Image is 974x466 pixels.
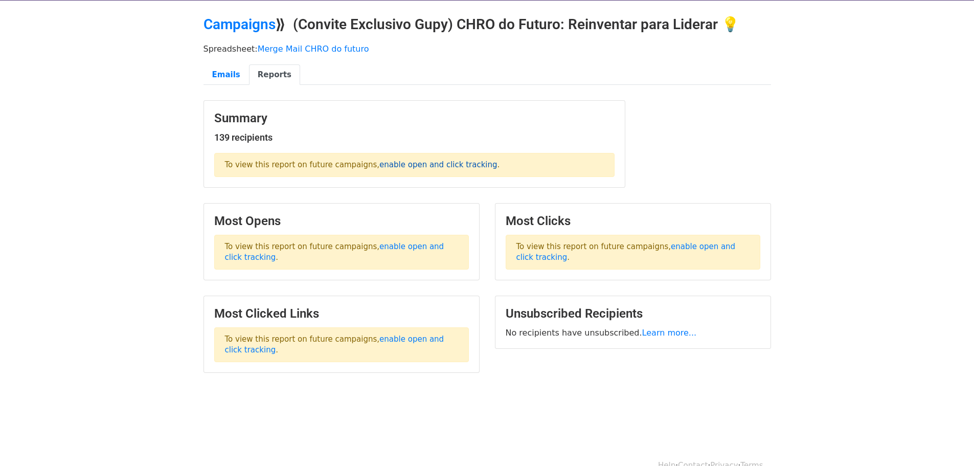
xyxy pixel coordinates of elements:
p: To view this report on future campaigns, . [506,235,760,270]
h3: Most Clicks [506,214,760,229]
p: To view this report on future campaigns, . [214,327,469,362]
a: enable open and click tracking [379,160,497,169]
p: Spreadsheet: [203,43,771,54]
a: Merge Mail CHRO do futuro [258,44,369,54]
a: Reports [249,64,300,85]
iframe: Chat Widget [923,417,974,466]
h2: ⟫ (Convite Exclusivo Gupy) CHRO do Futuro: Reinventar para Liderar 💡 [203,16,771,33]
h3: Summary [214,111,615,126]
p: No recipients have unsubscribed. [506,327,760,338]
h5: 139 recipients [214,132,615,143]
a: Campaigns [203,16,276,33]
div: Widget de chat [923,417,974,466]
h3: Unsubscribed Recipients [506,306,760,321]
h3: Most Clicked Links [214,306,469,321]
a: Learn more... [642,328,697,338]
h3: Most Opens [214,214,469,229]
p: To view this report on future campaigns, . [214,153,615,177]
a: Emails [203,64,249,85]
p: To view this report on future campaigns, . [214,235,469,270]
